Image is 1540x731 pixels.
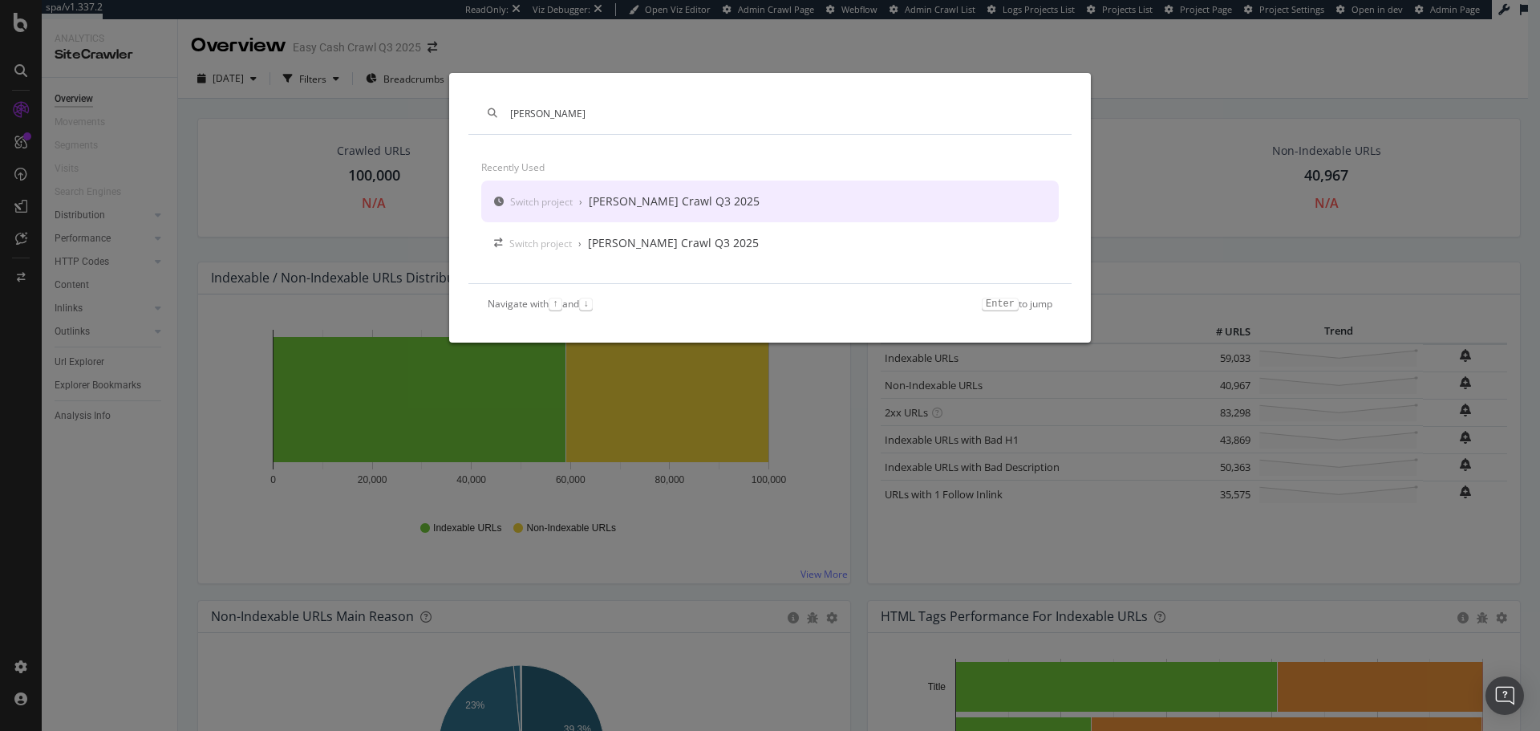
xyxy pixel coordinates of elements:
[982,297,1052,311] div: to jump
[488,297,593,311] div: Navigate with and
[510,195,573,209] div: Switch project
[982,298,1019,311] kbd: Enter
[578,237,582,250] div: ›
[481,154,1059,181] div: Recently used
[589,193,760,209] div: [PERSON_NAME] Crawl Q3 2025
[588,235,759,251] div: [PERSON_NAME] Crawl Q3 2025
[510,107,1052,120] input: Type a command or search…
[579,195,582,209] div: ›
[1485,676,1524,715] div: Open Intercom Messenger
[579,298,593,311] kbd: ↓
[449,73,1091,343] div: modal
[509,237,572,250] div: Switch project
[549,298,562,311] kbd: ↑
